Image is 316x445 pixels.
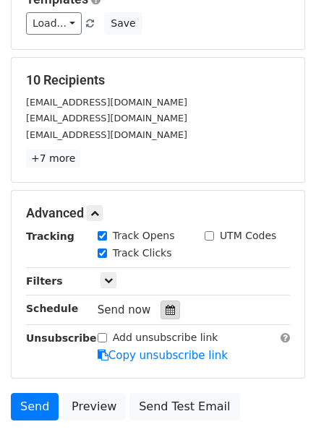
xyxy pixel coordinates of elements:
a: Load... [26,12,82,35]
a: +7 more [26,150,80,168]
iframe: Chat Widget [244,376,316,445]
label: UTM Codes [220,228,276,243]
a: Send Test Email [129,393,239,420]
label: Track Clicks [113,246,172,261]
label: Track Opens [113,228,175,243]
h5: Advanced [26,205,290,221]
strong: Tracking [26,230,74,242]
small: [EMAIL_ADDRESS][DOMAIN_NAME] [26,129,187,140]
span: Send now [98,303,151,316]
a: Send [11,393,59,420]
strong: Filters [26,275,63,287]
small: [EMAIL_ADDRESS][DOMAIN_NAME] [26,113,187,124]
button: Save [104,12,142,35]
small: [EMAIL_ADDRESS][DOMAIN_NAME] [26,97,187,108]
a: Copy unsubscribe link [98,349,228,362]
label: Add unsubscribe link [113,330,218,345]
strong: Unsubscribe [26,332,97,344]
strong: Schedule [26,303,78,314]
h5: 10 Recipients [26,72,290,88]
a: Preview [62,393,126,420]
